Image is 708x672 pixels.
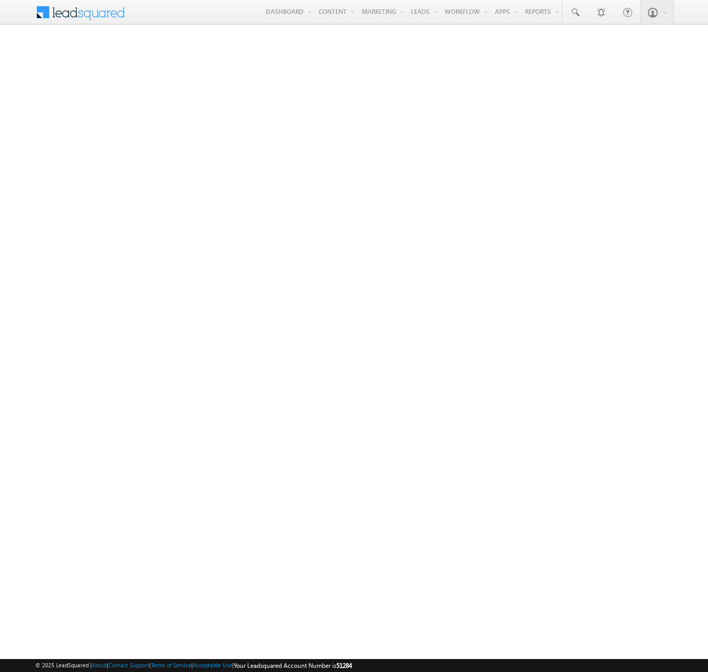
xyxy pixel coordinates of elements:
a: Terms of Service [151,662,191,668]
a: Contact Support [108,662,149,668]
span: 51284 [336,662,352,669]
span: © 2025 LeadSquared | | | | | [35,661,352,670]
span: Your Leadsquared Account Number is [234,662,352,669]
a: Acceptable Use [193,662,232,668]
a: About [92,662,107,668]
